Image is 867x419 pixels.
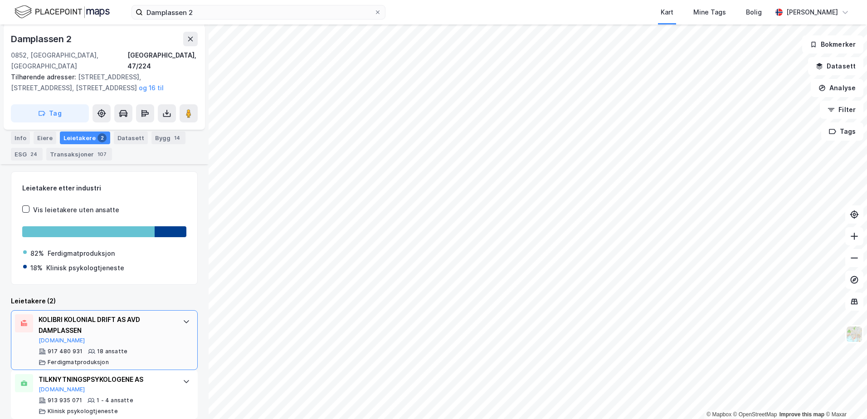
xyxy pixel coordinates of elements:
span: Tilhørende adresser: [11,73,78,81]
div: Leietakere etter industri [22,183,186,194]
div: Bolig [746,7,762,18]
div: [STREET_ADDRESS], [STREET_ADDRESS], [STREET_ADDRESS] [11,72,190,93]
button: Analyse [811,79,863,97]
a: Improve this map [779,411,824,418]
button: [DOMAIN_NAME] [39,337,85,344]
div: 1 - 4 ansatte [97,397,133,404]
div: 14 [172,133,182,142]
div: 2 [97,133,107,142]
div: Leietakere (2) [11,296,198,307]
img: Z [846,326,863,343]
a: OpenStreetMap [733,411,777,418]
div: Klinisk psykologtjeneste [48,408,118,415]
div: 18 ansatte [97,348,127,355]
div: ESG [11,148,43,161]
div: 24 [29,150,39,159]
div: TILKNYTNINGSPSYKOLOGENE AS [39,374,174,385]
div: Bygg [151,132,185,144]
div: Leietakere [60,132,110,144]
div: Kart [661,7,673,18]
div: Mine Tags [693,7,726,18]
div: Kontrollprogram for chat [822,375,867,419]
button: Filter [820,101,863,119]
div: 82% [30,248,44,259]
div: 0852, [GEOGRAPHIC_DATA], [GEOGRAPHIC_DATA] [11,50,127,72]
button: [DOMAIN_NAME] [39,386,85,393]
button: Tag [11,104,89,122]
div: 107 [96,150,108,159]
div: 917 480 931 [48,348,83,355]
div: Vis leietakere uten ansatte [33,205,119,215]
div: Eiere [34,132,56,144]
div: [GEOGRAPHIC_DATA], 47/224 [127,50,198,72]
img: logo.f888ab2527a4732fd821a326f86c7f29.svg [15,4,110,20]
div: Ferdigmatproduksjon [48,248,115,259]
div: Datasett [114,132,148,144]
input: Søk på adresse, matrikkel, gårdeiere, leietakere eller personer [143,5,374,19]
div: 913 935 071 [48,397,82,404]
div: Damplassen 2 [11,32,73,46]
div: KOLIBRI KOLONIAL DRIFT AS AVD DAMPLASSEN [39,314,174,336]
a: Mapbox [706,411,731,418]
div: [PERSON_NAME] [786,7,838,18]
div: Transaksjoner [46,148,112,161]
button: Bokmerker [802,35,863,54]
div: Info [11,132,30,144]
div: Klinisk psykologtjeneste [46,263,124,273]
div: Ferdigmatproduksjon [48,359,109,366]
div: 18% [30,263,43,273]
button: Tags [821,122,863,141]
iframe: Chat Widget [822,375,867,419]
button: Datasett [808,57,863,75]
